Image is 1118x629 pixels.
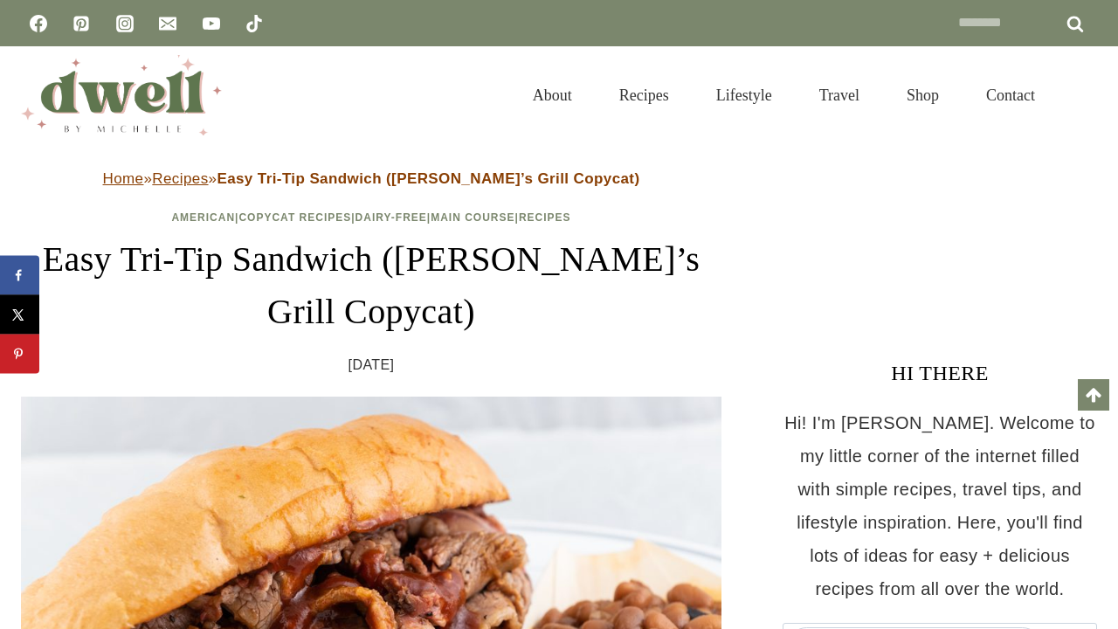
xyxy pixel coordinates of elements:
a: Dairy-Free [355,211,427,224]
a: Contact [963,65,1059,126]
a: Home [103,170,144,187]
a: Lifestyle [693,65,796,126]
a: About [509,65,596,126]
a: Copycat Recipes [238,211,351,224]
h3: HI THERE [783,357,1097,389]
a: Recipes [519,211,571,224]
a: YouTube [194,6,229,41]
span: | | | | [171,211,570,224]
nav: Primary Navigation [509,65,1059,126]
a: Instagram [107,6,142,41]
a: Scroll to top [1078,379,1109,411]
h1: Easy Tri-Tip Sandwich ([PERSON_NAME]’s Grill Copycat) [21,233,721,338]
a: Recipes [596,65,693,126]
a: Recipes [152,170,208,187]
a: Email [150,6,185,41]
a: Facebook [21,6,56,41]
span: » » [103,170,640,187]
a: Travel [796,65,883,126]
button: View Search Form [1067,80,1097,110]
a: Pinterest [64,6,99,41]
a: TikTok [237,6,272,41]
p: Hi! I'm [PERSON_NAME]. Welcome to my little corner of the internet filled with simple recipes, tr... [783,406,1097,605]
time: [DATE] [349,352,395,378]
a: Main Course [431,211,514,224]
a: Shop [883,65,963,126]
a: American [171,211,235,224]
img: DWELL by michelle [21,55,222,135]
strong: Easy Tri-Tip Sandwich ([PERSON_NAME]’s Grill Copycat) [217,170,639,187]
